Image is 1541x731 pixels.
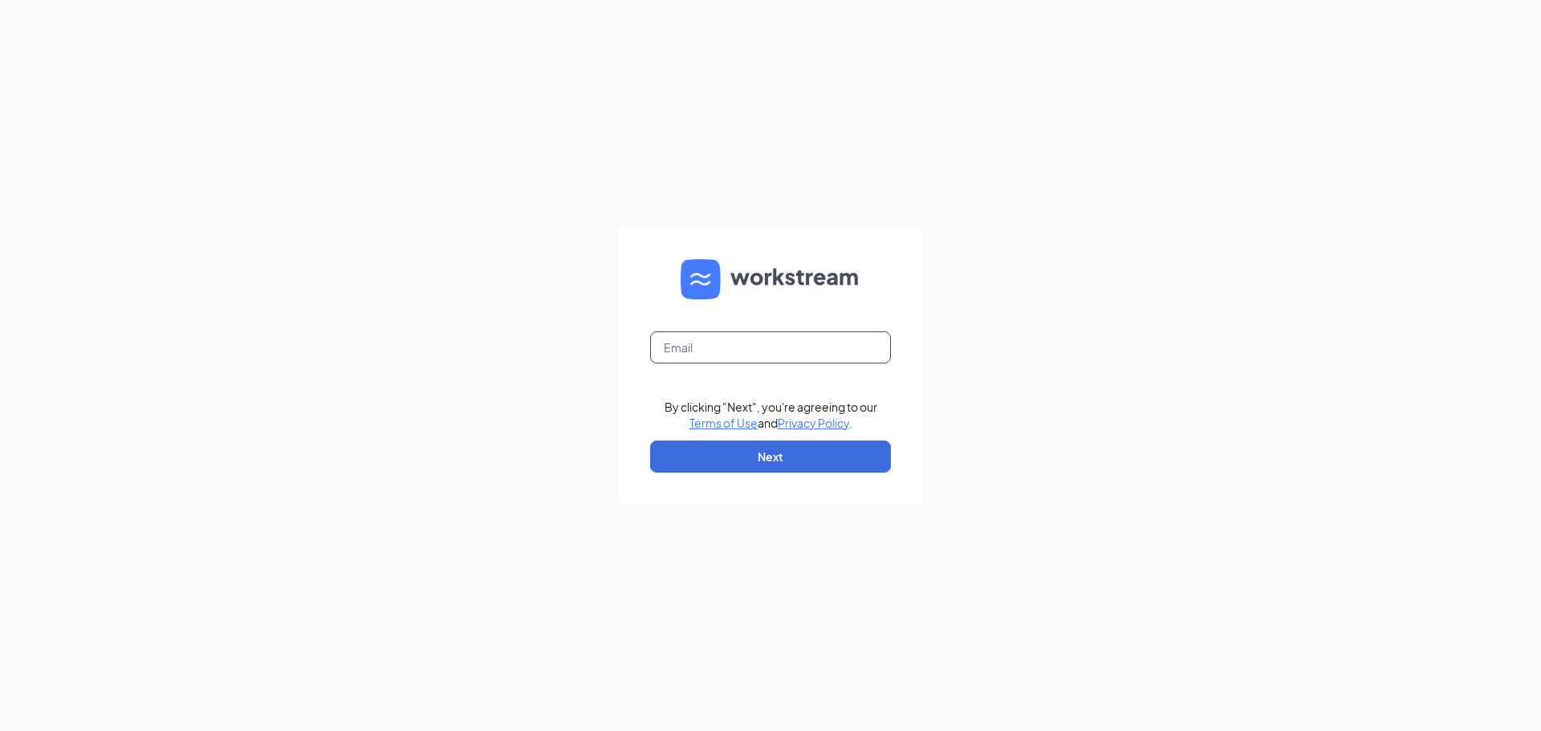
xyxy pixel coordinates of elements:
[665,399,877,431] div: By clicking "Next", you're agreeing to our and .
[650,441,891,473] button: Next
[650,331,891,363] input: Email
[689,416,758,430] a: Terms of Use
[681,259,860,299] img: WS logo and Workstream text
[778,416,849,430] a: Privacy Policy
